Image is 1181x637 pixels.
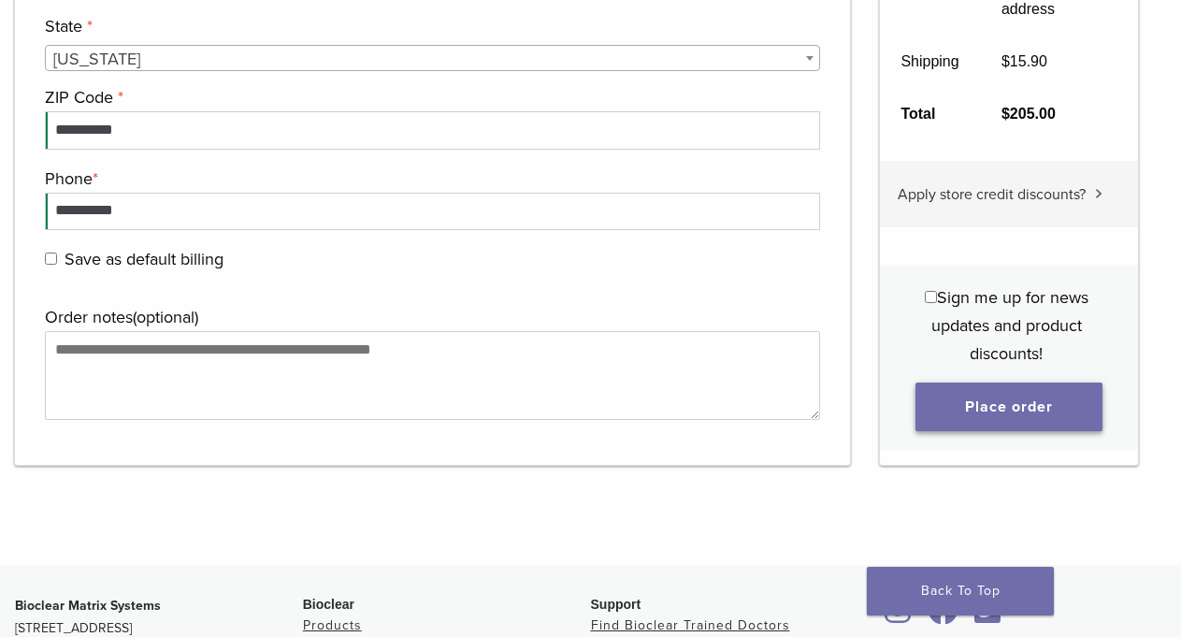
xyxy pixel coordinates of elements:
[591,617,790,633] a: Find Bioclear Trained Doctors
[921,607,964,626] a: Bioclear
[303,597,354,612] span: Bioclear
[45,165,815,193] label: Phone
[15,598,161,614] strong: Bioclear Matrix Systems
[867,567,1054,615] a: Back To Top
[46,46,819,72] span: Massachusetts
[880,88,981,140] th: Total
[45,303,815,331] label: Order notes
[1095,189,1102,198] img: caret.svg
[880,36,981,88] th: Shipping
[45,245,815,273] label: Save as default billing
[878,607,917,626] a: Bioclear
[45,253,57,265] input: Save as default billing
[1001,53,1010,69] span: $
[969,607,1008,626] a: Bioclear
[45,45,820,71] span: State
[303,617,362,633] a: Products
[925,291,937,303] input: Sign me up for news updates and product discounts!
[898,185,1086,204] span: Apply store credit discounts?
[931,287,1088,364] span: Sign me up for news updates and product discounts!
[1001,106,1056,122] bdi: 205.00
[1001,53,1047,69] bdi: 15.90
[133,307,198,327] span: (optional)
[45,83,815,111] label: ZIP Code
[915,383,1102,431] button: Place order
[591,597,641,612] span: Support
[45,12,815,40] label: State
[1001,106,1010,122] span: $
